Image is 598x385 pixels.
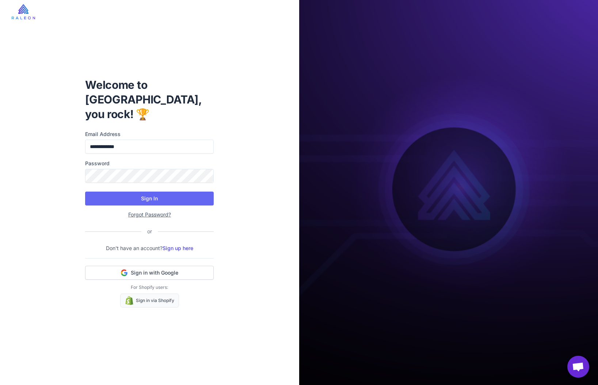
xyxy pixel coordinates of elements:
[128,211,171,218] a: Forgot Password?
[85,159,214,167] label: Password
[85,284,214,291] p: For Shopify users:
[131,269,178,276] span: Sign in with Google
[163,245,193,251] a: Sign up here
[85,130,214,138] label: Email Address
[85,78,214,121] h1: Welcome to [GEOGRAPHIC_DATA], you rock! 🏆
[567,356,589,378] div: Open chat
[85,266,214,280] button: Sign in with Google
[85,244,214,252] p: Don't have an account?
[120,294,179,307] a: Sign in via Shopify
[141,227,158,235] div: or
[85,192,214,205] button: Sign In
[12,4,35,19] img: raleon-logo-whitebg.9aac0268.jpg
